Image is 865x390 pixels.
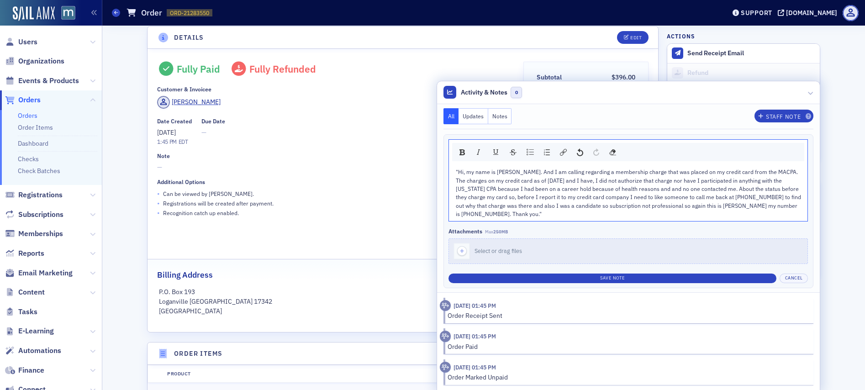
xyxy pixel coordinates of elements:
[18,346,61,356] span: Automations
[18,167,60,175] a: Check Batches
[161,370,459,378] div: Product
[163,199,274,207] p: Registrations will be created after payment.
[170,9,209,17] span: ORD-21283550
[493,229,508,235] span: 250MB
[574,146,586,158] div: Undo
[511,87,522,98] span: 0
[472,146,485,158] div: Italic
[18,76,79,86] span: Events & Products
[157,208,160,218] span: •
[687,69,815,77] div: Refund
[5,56,64,66] a: Organizations
[440,331,451,342] div: Activity
[157,269,213,281] h2: Billing Address
[157,179,205,185] div: Additional Options
[5,346,61,356] a: Automations
[18,190,63,200] span: Registrations
[157,128,176,137] span: [DATE]
[489,146,503,158] div: Underline
[157,86,211,93] div: Customer & Invoicee
[18,268,73,278] span: Email Marketing
[18,95,41,105] span: Orders
[454,364,496,371] time: 8/24/2025 01:45 PM
[13,6,55,21] a: SailAMX
[18,248,44,258] span: Reports
[456,168,802,217] span: "Hi, my name is [PERSON_NAME]. And I am calling regarding a membership charge that was placed on ...
[557,146,570,158] div: Link
[141,7,162,18] h1: Order
[18,111,37,120] a: Orders
[5,326,54,336] a: E-Learning
[667,44,820,63] button: Send Receipt Email
[5,210,63,220] a: Subscriptions
[18,365,44,375] span: Finance
[5,307,37,317] a: Tasks
[157,189,160,199] span: •
[485,229,508,235] span: Max
[163,190,254,198] p: Can be viewed by [PERSON_NAME] .
[5,190,63,200] a: Registrations
[448,311,807,321] div: Order Receipt Sent
[157,163,510,172] span: —
[174,33,204,42] h4: Details
[5,229,63,239] a: Memberships
[778,10,840,16] button: [DOMAIN_NAME]
[157,199,160,208] span: •
[18,139,48,148] a: Dashboard
[448,139,808,221] div: rdw-wrapper
[440,362,451,373] div: Activity
[522,146,555,158] div: rdw-list-control
[174,349,222,358] h4: Order Items
[506,146,520,158] div: Strikethrough
[452,143,804,161] div: rdw-toolbar
[157,153,170,159] div: Note
[18,56,64,66] span: Organizations
[604,146,621,158] div: rdw-remove-control
[18,155,39,163] a: Checks
[786,9,837,17] div: [DOMAIN_NAME]
[456,168,801,218] div: rdw-editor
[606,146,619,158] div: Remove
[159,306,647,316] p: [GEOGRAPHIC_DATA]
[18,229,63,239] span: Memberships
[5,76,79,86] a: Events & Products
[61,6,75,20] img: SailAMX
[667,32,695,40] h4: Actions
[537,73,565,82] span: Subtotal
[456,146,468,158] div: Bold
[461,88,507,97] span: Activity & Notes
[201,128,225,137] span: —
[459,108,488,124] button: Updates
[523,146,537,158] div: Unordered
[630,35,642,40] div: Edit
[55,6,75,21] a: View Homepage
[541,146,553,158] div: Ordered
[780,274,808,283] button: Cancel
[5,268,73,278] a: Email Marketing
[617,31,649,44] button: Edit
[555,146,572,158] div: rdw-link-control
[448,373,807,382] div: Order Marked Unpaid
[18,210,63,220] span: Subscriptions
[157,138,177,145] time: 1:45 PM
[475,247,522,254] span: Select or drag files
[5,37,37,47] a: Users
[440,300,451,311] div: Activity
[201,118,225,125] div: Due Date
[754,110,813,122] button: Staff Note
[163,209,239,217] p: Recognition catch up enabled.
[537,73,562,82] div: Subtotal
[157,118,192,125] div: Date Created
[612,73,635,81] span: $396.00
[18,326,54,336] span: E-Learning
[18,287,45,297] span: Content
[766,114,801,119] div: Staff Note
[5,365,44,375] a: Finance
[172,97,221,107] div: [PERSON_NAME]
[590,146,602,158] div: Redo
[843,5,859,21] span: Profile
[572,146,604,158] div: rdw-history-control
[18,307,37,317] span: Tasks
[448,228,482,235] div: Attachments
[443,108,459,124] button: All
